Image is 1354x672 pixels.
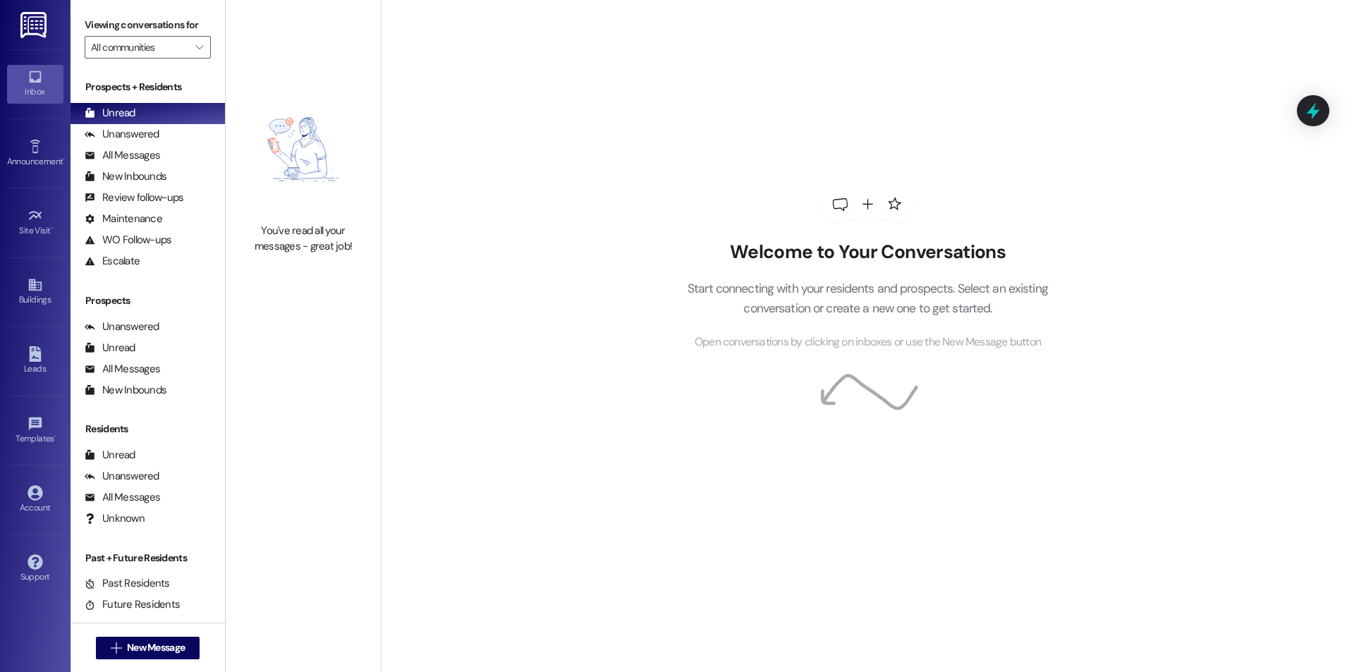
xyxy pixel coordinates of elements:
div: New Inbounds [85,169,166,184]
div: Prospects + Residents [71,80,225,94]
div: Residents [71,422,225,436]
label: Viewing conversations for [85,14,211,36]
input: All communities [91,36,188,59]
div: WO Follow-ups [85,233,171,248]
div: Prospects [71,293,225,308]
a: Leads [7,342,63,380]
span: New Message [127,640,185,655]
div: All Messages [85,490,160,505]
div: Unread [85,448,135,463]
div: Maintenance [85,212,162,226]
img: empty-state [241,83,365,217]
a: Templates • [7,412,63,450]
a: Buildings [7,273,63,311]
div: Unanswered [85,127,159,142]
i:  [195,42,203,53]
span: • [51,224,53,233]
h2: Welcome to Your Conversations [666,241,1069,264]
div: Past Residents [85,576,170,591]
a: Account [7,481,63,519]
div: Unread [85,341,135,355]
a: Site Visit • [7,204,63,242]
span: • [63,154,65,164]
div: New Inbounds [85,383,166,398]
div: You've read all your messages - great job! [241,224,365,254]
a: Inbox [7,65,63,103]
img: ResiDesk Logo [20,12,49,38]
div: Future Residents [85,597,180,612]
button: New Message [96,637,200,659]
div: Unknown [85,511,145,526]
div: Unanswered [85,319,159,334]
span: Open conversations by clicking on inboxes or use the New Message button [695,334,1041,351]
div: All Messages [85,362,160,377]
i:  [111,642,121,654]
a: Support [7,550,63,588]
div: Past + Future Residents [71,551,225,566]
div: Escalate [85,254,140,269]
div: Unanswered [85,469,159,484]
span: • [54,432,56,441]
p: Start connecting with your residents and prospects. Select an existing conversation or create a n... [666,279,1069,319]
div: Unread [85,106,135,121]
div: Review follow-ups [85,190,183,205]
div: All Messages [85,148,160,163]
